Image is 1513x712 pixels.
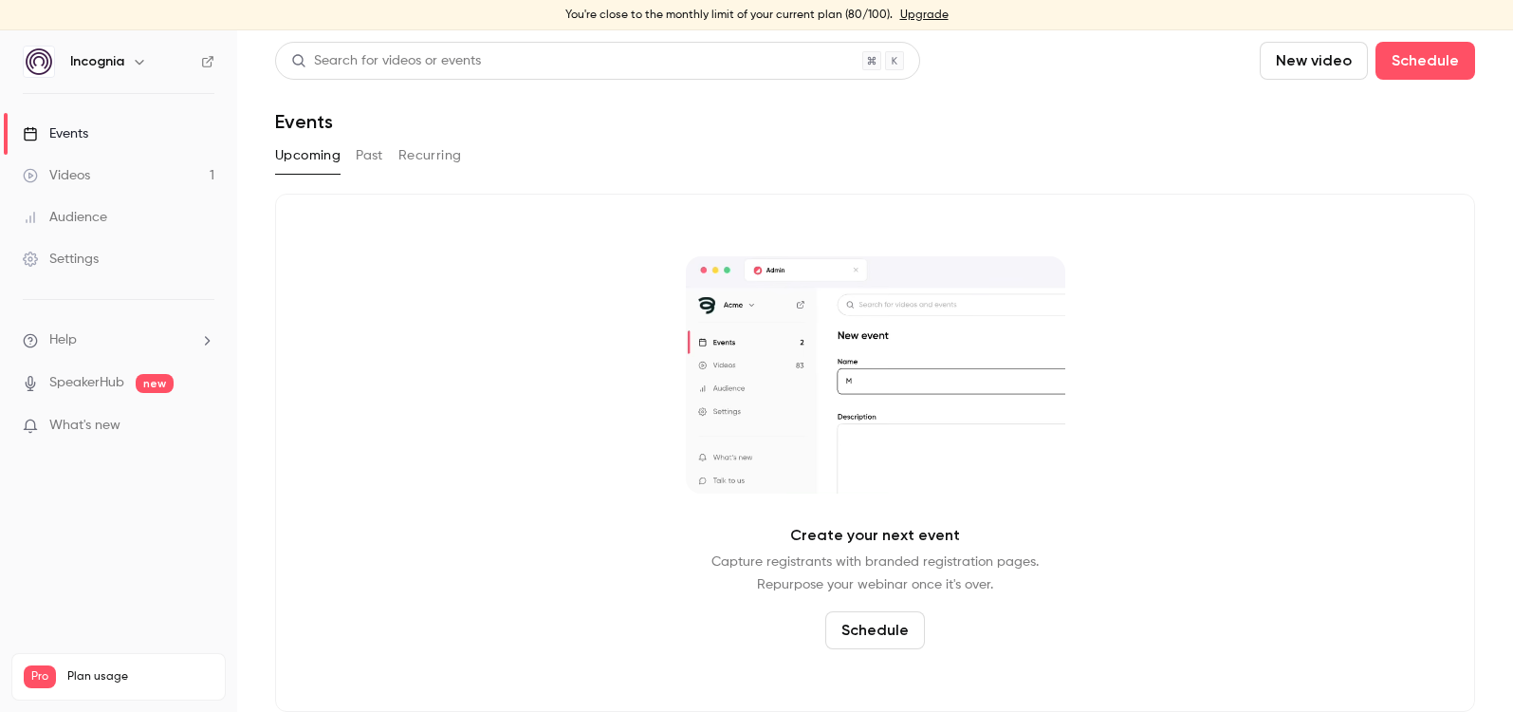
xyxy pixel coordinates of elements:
img: Incognia [24,47,54,77]
span: Pro [24,665,56,688]
div: Audience [23,208,107,227]
div: Search for videos or events [291,51,481,71]
div: Videos [23,166,90,185]
span: Help [49,330,77,350]
h1: Events [275,110,333,133]
button: Past [356,141,383,171]
p: Create your next event [790,524,960,547]
span: What's new [49,416,120,436]
span: Plan usage [67,669,213,684]
button: New video [1260,42,1368,80]
button: Upcoming [275,141,341,171]
div: Settings [23,250,99,269]
a: SpeakerHub [49,373,124,393]
p: Capture registrants with branded registration pages. Repurpose your webinar once it's over. [711,551,1039,596]
h6: Incognia [70,52,124,71]
a: Upgrade [900,8,949,23]
button: Schedule [1375,42,1475,80]
span: new [136,374,174,393]
iframe: Noticeable Trigger [192,418,214,435]
li: help-dropdown-opener [23,330,214,350]
button: Recurring [398,141,462,171]
button: Schedule [825,611,925,649]
div: Events [23,124,88,143]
